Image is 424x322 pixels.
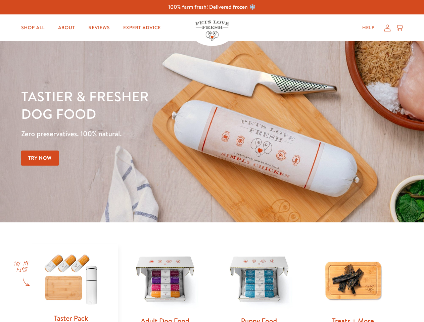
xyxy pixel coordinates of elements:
img: Pets Love Fresh [195,20,229,41]
a: Help [357,21,380,35]
a: Reviews [83,21,115,35]
a: About [53,21,80,35]
a: Expert Advice [118,21,166,35]
a: Shop All [16,21,50,35]
h1: Tastier & fresher dog food [21,88,276,122]
p: Zero preservatives. 100% natural. [21,128,276,140]
a: Try Now [21,151,59,166]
